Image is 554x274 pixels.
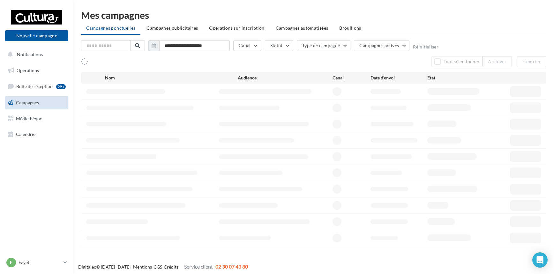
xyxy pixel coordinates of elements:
span: © [DATE]-[DATE] - - - [78,264,248,270]
div: Date d'envoi [371,75,427,81]
div: Nom [105,75,238,81]
span: Opérations [17,68,39,73]
a: Médiathèque [4,112,70,125]
span: 02 30 07 43 80 [215,263,248,270]
a: Campagnes [4,96,70,109]
button: Exporter [517,56,546,67]
a: Crédits [164,264,178,270]
span: Médiathèque [16,115,42,121]
button: Archiver [483,56,512,67]
button: Notifications [4,48,67,61]
span: Campagnes automatisées [276,25,328,31]
a: Boîte de réception99+ [4,79,70,93]
span: Service client [184,263,213,270]
span: Notifications [17,52,43,57]
button: Réinitialiser [413,44,438,49]
div: État [427,75,484,81]
span: Calendrier [16,131,37,137]
button: Canal [233,40,261,51]
span: Campagnes [16,100,39,105]
a: CGS [153,264,162,270]
div: 99+ [56,84,66,89]
a: Opérations [4,64,70,77]
div: Canal [333,75,371,81]
a: Calendrier [4,128,70,141]
span: Boîte de réception [16,84,53,89]
button: Statut [265,40,293,51]
button: Type de campagne [297,40,351,51]
a: F Fayet [5,256,68,269]
span: Campagnes actives [359,43,399,48]
button: Nouvelle campagne [5,30,68,41]
div: Open Intercom Messenger [532,252,548,268]
p: Fayet [19,259,61,266]
span: Campagnes publicitaires [146,25,198,31]
span: Brouillons [339,25,361,31]
span: F [10,259,12,266]
span: Operations sur inscription [209,25,264,31]
button: Tout sélectionner [431,56,483,67]
a: Mentions [133,264,152,270]
a: Digitaleo [78,264,96,270]
div: Audience [238,75,333,81]
div: Mes campagnes [81,10,546,20]
button: Campagnes actives [354,40,409,51]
